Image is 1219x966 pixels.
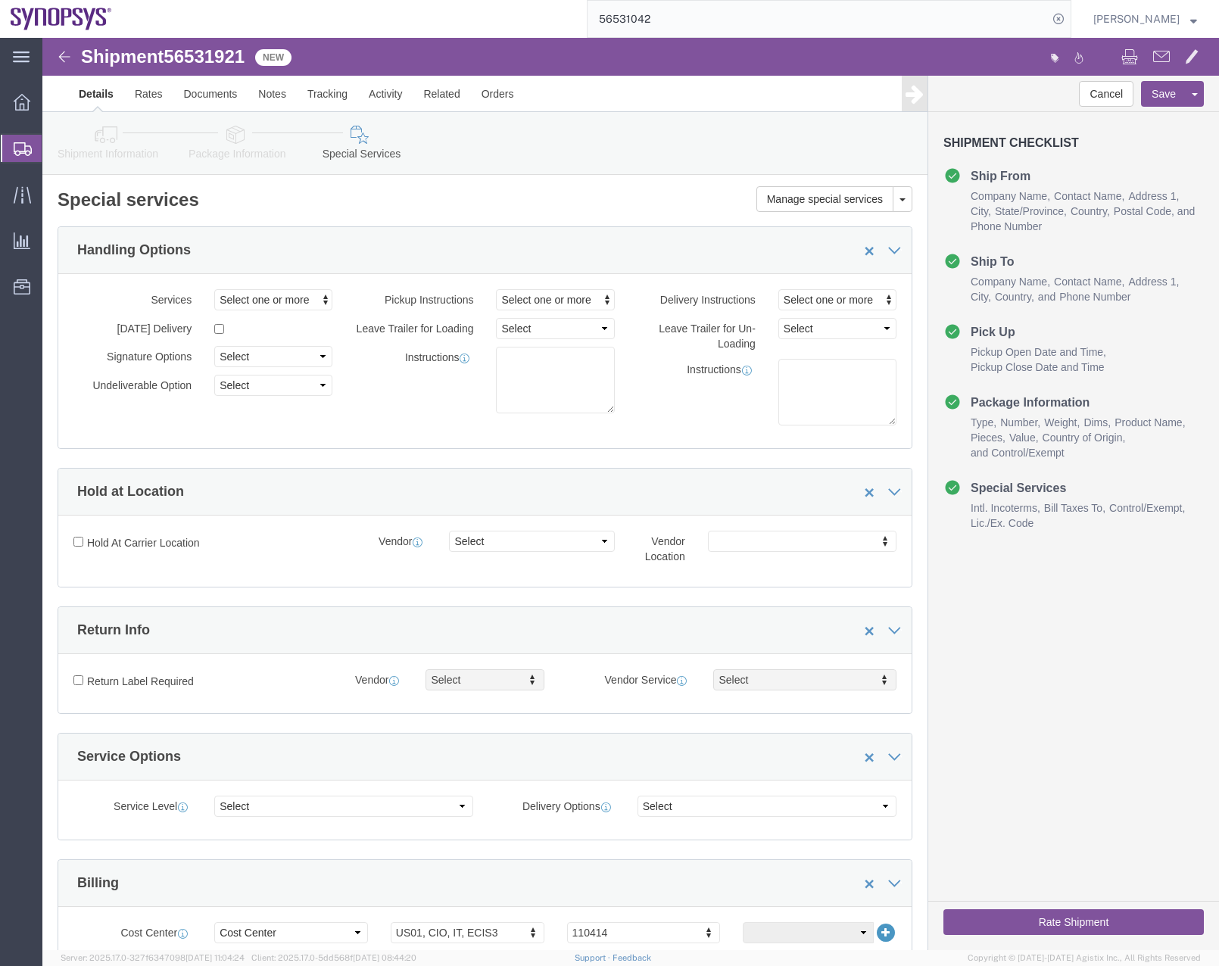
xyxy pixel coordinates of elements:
[61,953,245,962] span: Server: 2025.17.0-327f6347098
[588,1,1048,37] input: Search for shipment number, reference number
[11,8,112,30] img: logo
[1093,11,1180,27] span: Zach Anderson
[575,953,613,962] a: Support
[42,38,1219,950] iframe: FS Legacy Container
[968,952,1201,964] span: Copyright © [DATE]-[DATE] Agistix Inc., All Rights Reserved
[353,953,416,962] span: [DATE] 08:44:20
[251,953,416,962] span: Client: 2025.17.0-5dd568f
[613,953,651,962] a: Feedback
[1093,10,1198,28] button: [PERSON_NAME]
[185,953,245,962] span: [DATE] 11:04:24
